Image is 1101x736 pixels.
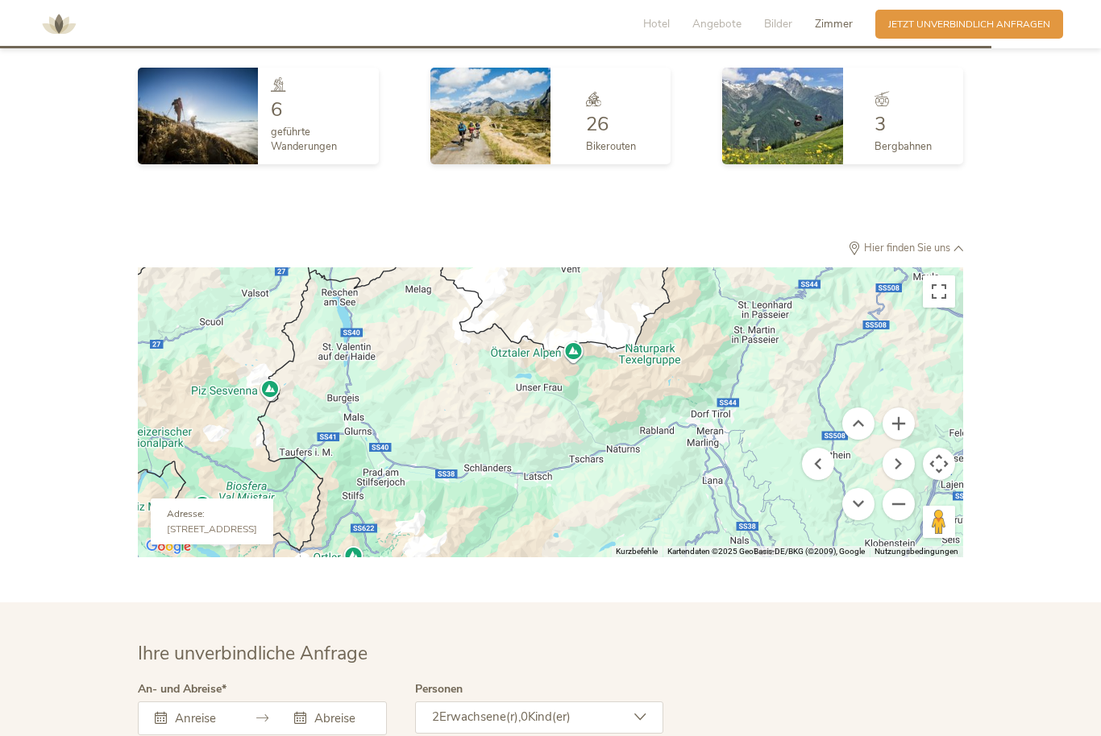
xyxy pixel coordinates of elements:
[815,16,853,31] span: Zimmer
[923,275,955,308] button: Vollbildansicht ein/aus
[310,710,369,726] input: Abreise
[138,641,368,666] span: Ihre unverbindliche Anfrage
[875,547,958,556] a: Nutzungsbedingungen
[842,488,875,520] button: Nach unten
[692,16,742,31] span: Angebote
[138,684,226,695] label: An- und Abreise
[271,125,337,154] span: geführte Wanderungen
[439,709,521,725] span: Erwachsene(r),
[888,18,1050,31] span: Jetzt unverbindlich anfragen
[861,243,954,254] span: Hier finden Sie uns
[875,139,932,154] span: Bergbahnen
[415,684,463,695] label: Personen
[142,536,195,557] img: Google
[586,139,636,154] span: Bikerouten
[171,710,230,726] input: Anreise
[883,407,915,440] button: Vergrößern
[883,448,915,480] button: Nach rechts
[842,407,875,440] button: Nach oben
[875,111,886,137] span: 3
[802,448,834,480] button: Nach links
[521,709,528,725] span: 0
[271,97,282,122] span: 6
[142,536,195,557] a: Dieses Gebiet in Google Maps öffnen (in neuem Fenster)
[616,546,658,557] button: Kurzbefehle
[528,709,571,725] span: Kind(er)
[667,547,865,556] span: Kartendaten ©2025 GeoBasis-DE/BKG (©2009), Google
[923,506,955,538] button: Pegman auf die Karte ziehen, um Street View aufzurufen
[883,488,915,520] button: Verkleinern
[35,19,83,28] a: AMONTI & LUNARIS Wellnessresort
[643,16,670,31] span: Hotel
[923,448,955,480] button: Kamerasteuerung für die Karte
[167,508,257,523] div: Adresse:
[167,523,257,535] div: [STREET_ADDRESS]
[764,16,792,31] span: Bilder
[432,709,439,725] span: 2
[586,111,609,137] span: 26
